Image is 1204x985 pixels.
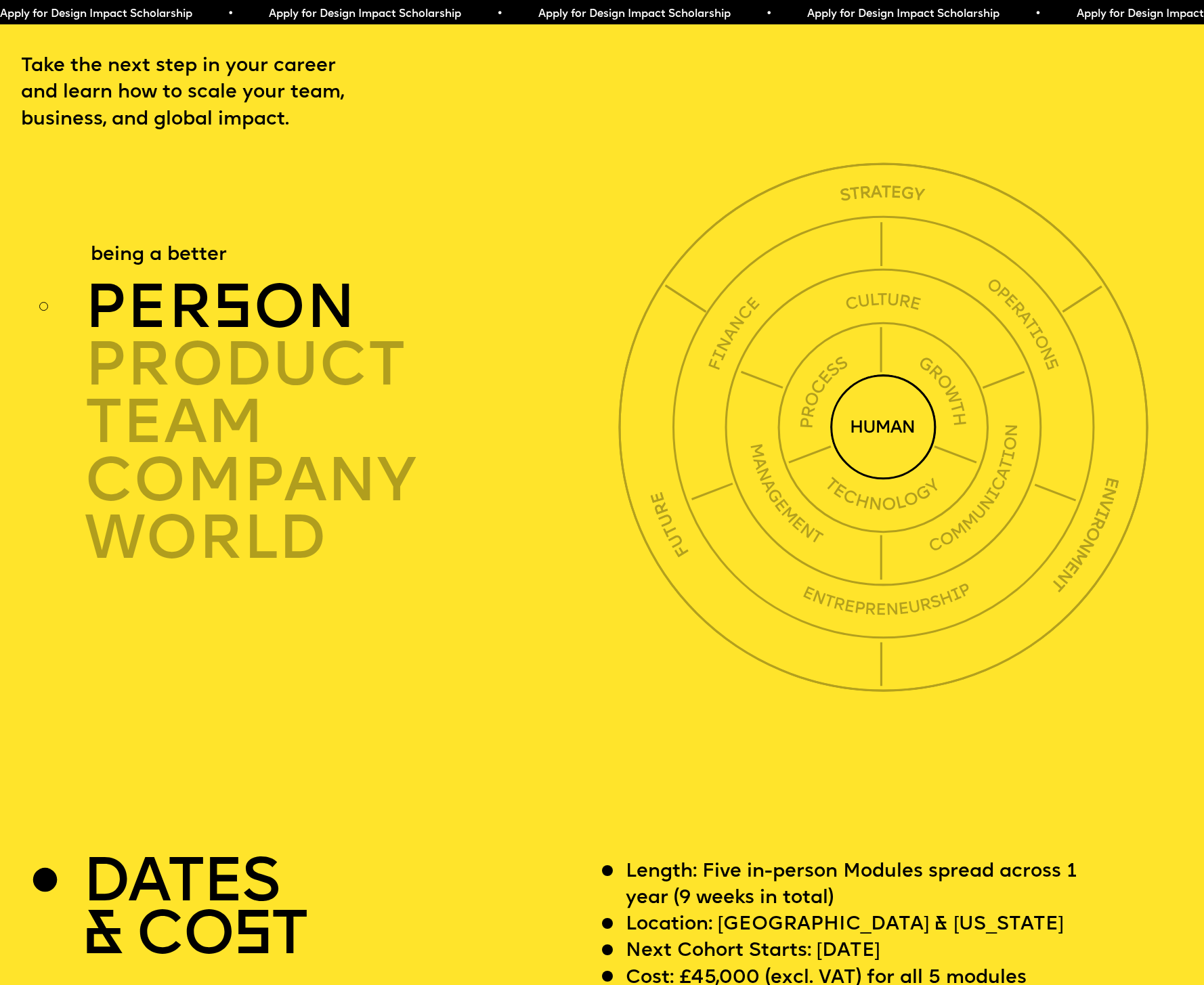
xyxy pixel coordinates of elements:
p: Location: [GEOGRAPHIC_DATA] & [US_STATE] [626,912,1064,938]
h2: DATES & CO T [83,859,307,965]
span: • [228,9,234,20]
div: product [85,336,627,394]
div: being a better [91,242,227,269]
div: per on [85,278,627,336]
span: • [766,9,772,20]
div: TEAM [85,394,627,452]
p: Take the next step in your career and learn how to scale your team, business, and global impact. [21,53,394,133]
div: company [85,452,627,510]
span: S [233,906,271,969]
div: world [85,510,627,567]
span: • [496,9,502,20]
p: Next Cohort Starts: [DATE] [626,938,880,965]
span: • [1035,9,1041,20]
span: s [213,280,253,343]
p: Length: Five in-person Modules spread across 1 year (9 weeks in total) [626,859,1111,912]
